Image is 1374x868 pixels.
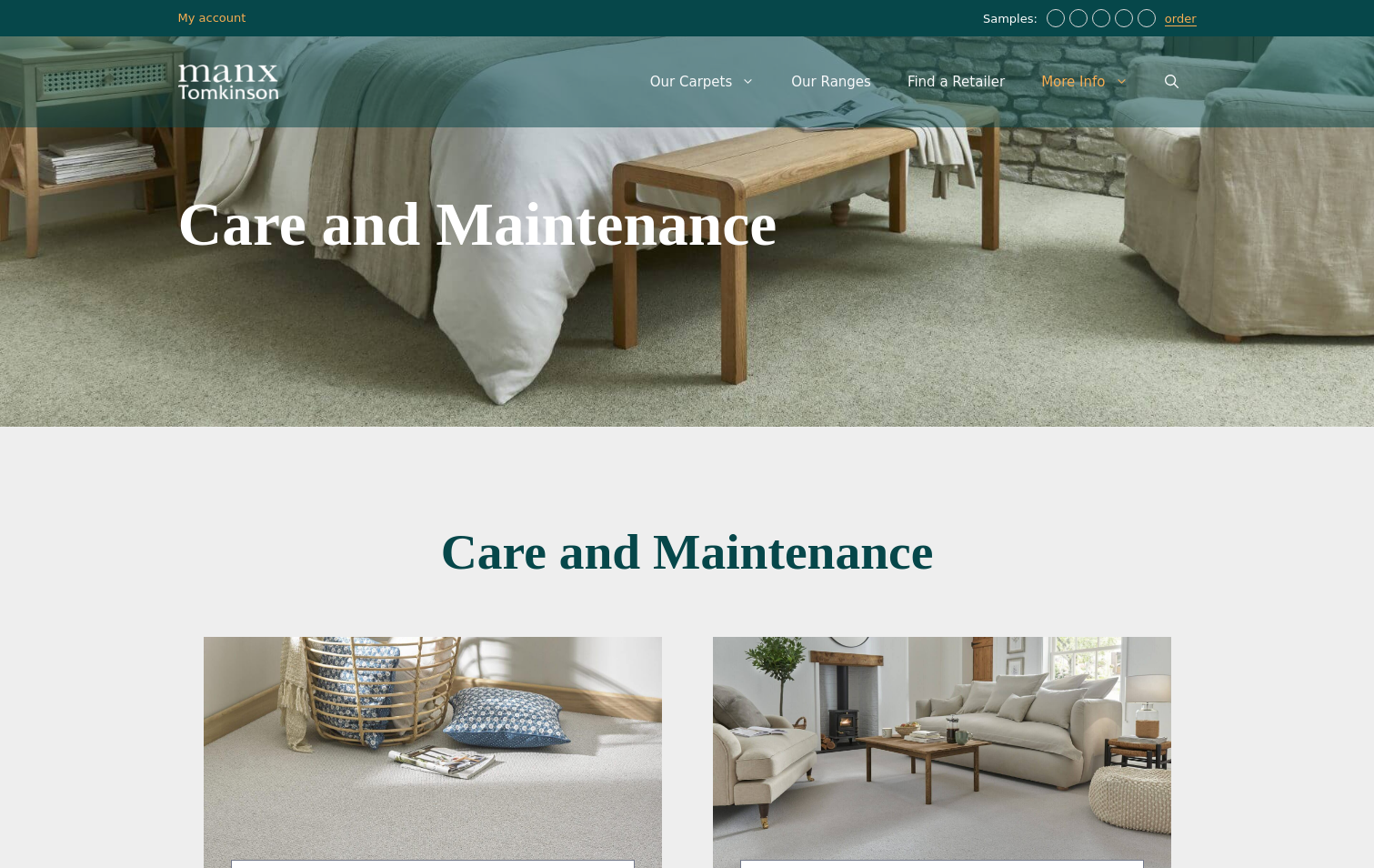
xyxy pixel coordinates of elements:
[632,55,1197,109] nav: Primary
[1023,55,1146,109] a: More Info
[178,65,278,99] img: Manx Tomkinson
[983,12,1042,27] span: Samples:
[1147,55,1197,109] a: Open Search Bar
[773,55,889,109] a: Our Ranges
[632,55,774,109] a: Our Carpets
[1165,12,1197,26] a: order
[178,527,1197,578] h1: Care and Maintenance
[178,11,246,25] a: My account
[178,194,893,256] h2: Care and Maintenance
[889,55,1023,109] a: Find a Retailer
